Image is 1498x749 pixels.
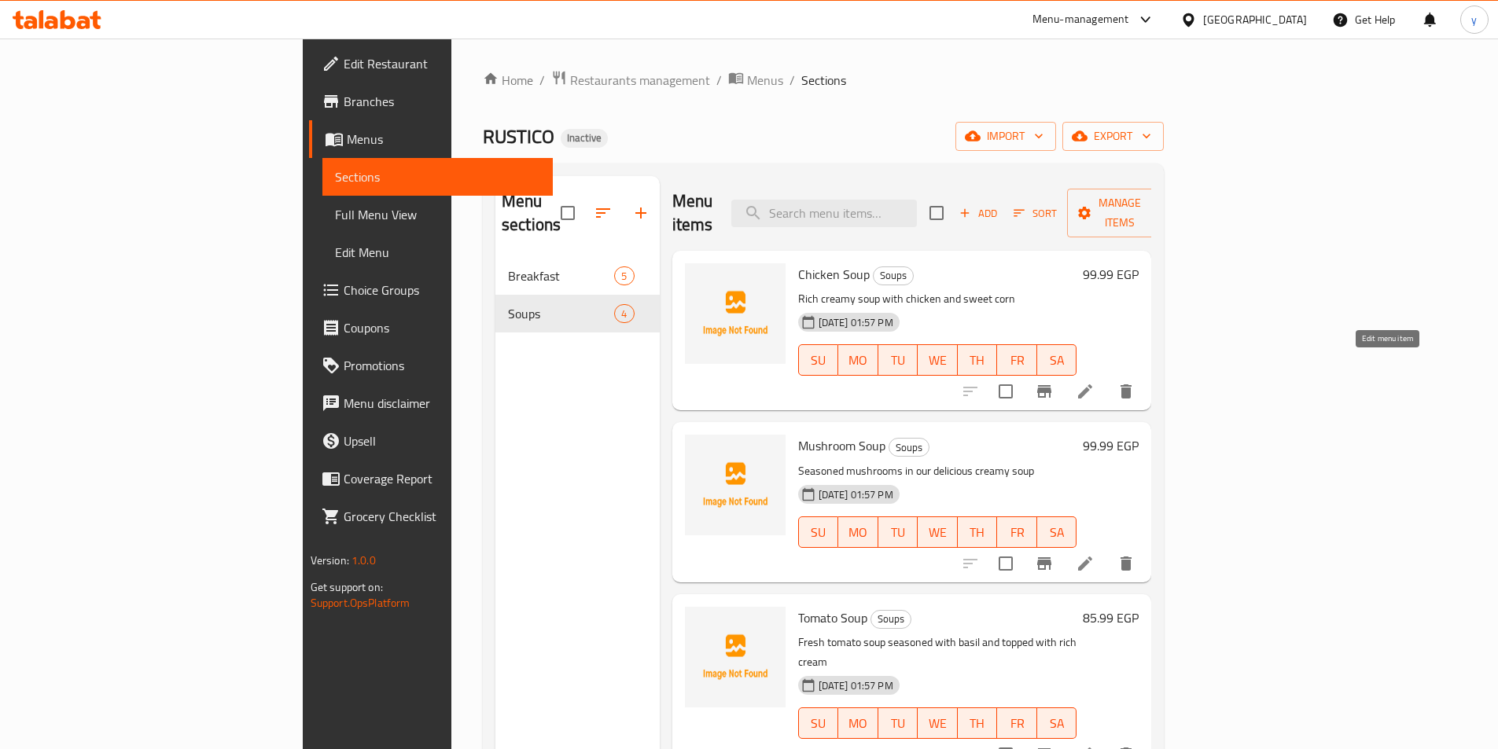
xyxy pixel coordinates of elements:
[989,375,1022,408] span: Select to update
[335,243,540,262] span: Edit Menu
[997,707,1037,739] button: FR
[344,431,540,450] span: Upsell
[924,712,951,735] span: WE
[344,92,540,111] span: Branches
[798,461,1077,481] p: Seasoned mushrooms in our delicious creamy soup
[309,422,553,460] a: Upsell
[347,130,540,149] span: Menus
[805,349,832,372] span: SU
[958,707,998,739] button: TH
[1083,607,1139,629] h6: 85.99 EGP
[878,516,918,548] button: TU
[1032,10,1129,29] div: Menu-management
[1003,712,1031,735] span: FR
[311,577,383,597] span: Get support on:
[798,344,838,376] button: SU
[309,309,553,347] a: Coupons
[1037,344,1077,376] button: SA
[918,344,958,376] button: WE
[798,606,867,630] span: Tomato Soup
[344,54,540,73] span: Edit Restaurant
[953,201,1003,226] span: Add item
[1003,349,1031,372] span: FR
[483,119,554,154] span: RUSTICO
[344,281,540,299] span: Choice Groups
[615,269,633,284] span: 5
[508,304,614,323] span: Soups
[322,196,553,233] a: Full Menu View
[731,200,917,227] input: search
[1076,554,1095,573] a: Edit menu item
[561,131,608,145] span: Inactive
[1025,373,1063,410] button: Branch-specific-item
[958,516,998,548] button: TH
[918,707,958,739] button: WE
[322,233,553,271] a: Edit Menu
[747,71,783,90] span: Menus
[801,71,846,90] span: Sections
[309,384,553,422] a: Menu disclaimer
[322,158,553,196] a: Sections
[311,593,410,613] a: Support.OpsPlatform
[344,507,540,526] span: Grocery Checklist
[551,196,584,229] span: Select all sections
[309,497,553,535] a: Grocery Checklist
[924,521,951,544] span: WE
[716,71,722,90] li: /
[924,349,951,372] span: WE
[335,205,540,224] span: Full Menu View
[878,707,918,739] button: TU
[997,516,1037,548] button: FR
[1003,521,1031,544] span: FR
[1067,189,1172,237] button: Manage items
[920,196,953,229] span: Select section
[335,167,540,186] span: Sections
[1107,545,1145,582] button: delete
[953,201,1003,226] button: Add
[789,71,795,90] li: /
[798,707,838,739] button: SU
[309,83,553,120] a: Branches
[495,251,660,339] nav: Menu sections
[798,289,1077,309] p: Rich creamy soup with chicken and sweet corn
[968,127,1043,146] span: import
[685,607,786,707] img: Tomato Soup
[1080,193,1160,233] span: Manage items
[309,45,553,83] a: Edit Restaurant
[344,394,540,413] span: Menu disclaimer
[1043,349,1071,372] span: SA
[918,516,958,548] button: WE
[958,344,998,376] button: TH
[871,610,911,628] span: Soups
[889,438,929,457] div: Soups
[889,439,929,457] span: Soups
[964,712,992,735] span: TH
[551,70,710,90] a: Restaurants management
[672,189,713,237] h2: Menu items
[1037,516,1077,548] button: SA
[685,263,786,364] img: Chicken Soup
[1083,435,1139,457] h6: 99.99 EGP
[483,70,1164,90] nav: breadcrumb
[885,712,912,735] span: TU
[508,266,614,285] span: Breakfast
[838,707,878,739] button: MO
[870,610,911,629] div: Soups
[964,521,992,544] span: TH
[561,129,608,148] div: Inactive
[1010,201,1061,226] button: Sort
[1062,122,1164,151] button: export
[812,315,900,330] span: [DATE] 01:57 PM
[798,263,870,286] span: Chicken Soup
[344,469,540,488] span: Coverage Report
[1083,263,1139,285] h6: 99.99 EGP
[1043,712,1071,735] span: SA
[805,521,832,544] span: SU
[798,434,885,457] span: Mushroom Soup
[957,204,999,222] span: Add
[1203,11,1307,28] div: [GEOGRAPHIC_DATA]
[845,712,872,735] span: MO
[311,550,349,571] span: Version:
